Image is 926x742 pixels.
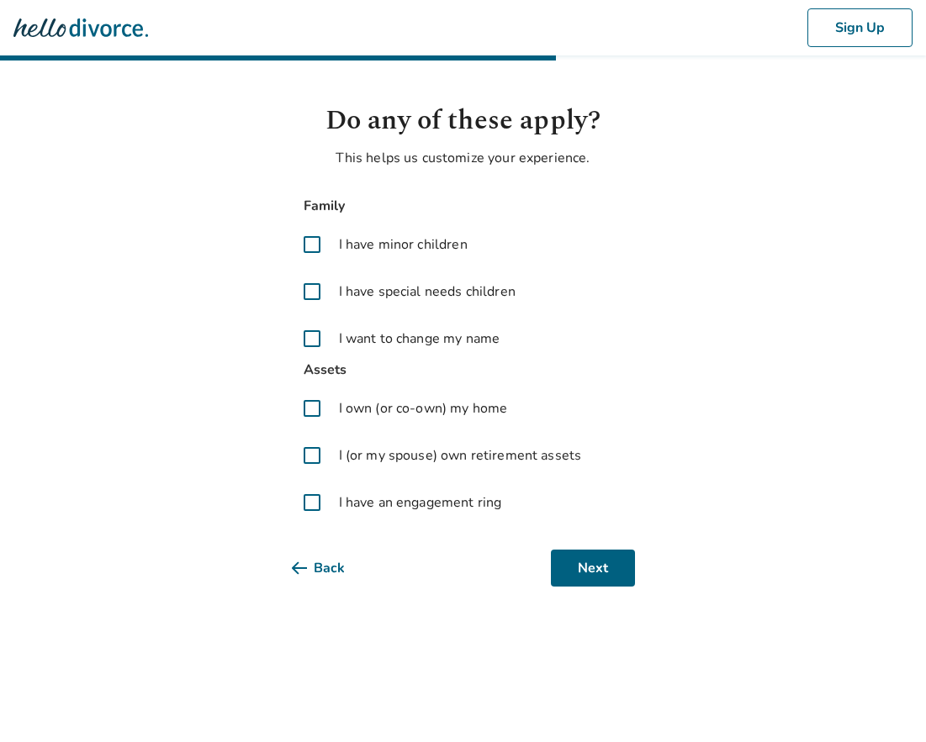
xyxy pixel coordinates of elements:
[339,398,508,418] span: I own (or co-own) my home
[339,282,516,302] span: I have special needs children
[339,445,582,466] span: I (or my spouse) own retirement assets
[339,234,468,255] span: I have minor children
[551,550,635,587] button: Next
[292,359,635,382] span: Assets
[292,550,372,587] button: Back
[13,11,148,45] img: Hello Divorce Logo
[339,329,500,349] span: I want to change my name
[842,661,926,742] iframe: Chat Widget
[292,195,635,218] span: Family
[292,148,635,168] p: This helps us customize your experience.
[339,492,502,513] span: I have an engagement ring
[807,8,913,47] button: Sign Up
[292,101,635,141] h1: Do any of these apply?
